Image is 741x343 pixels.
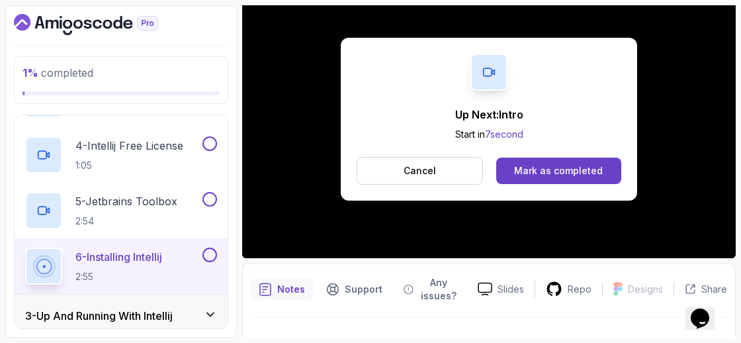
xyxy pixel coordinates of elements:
a: Slides [467,282,535,296]
iframe: chat widget [685,290,728,330]
p: 1:05 [75,159,183,172]
p: Repo [568,283,591,296]
p: Any issues? [419,276,459,303]
button: 4-Intellij Free License1:05 [25,136,217,173]
span: completed [22,66,93,79]
button: Mark as completed [496,158,621,184]
p: 2:55 [75,270,162,283]
p: Cancel [404,164,436,177]
button: 5-Jetbrains Toolbox2:54 [25,192,217,229]
button: notes button [251,272,313,307]
p: Start in [455,128,523,141]
p: 5 - Jetbrains Toolbox [75,193,177,209]
p: Up Next: Intro [455,107,523,122]
button: Support button [318,272,390,307]
span: 7 second [485,128,523,140]
div: Mark as completed [514,164,603,177]
p: Share [701,283,727,296]
p: Slides [498,283,524,296]
p: Designs [628,283,663,296]
button: Share [674,283,727,296]
button: 3-Up And Running With Intellij [15,295,228,337]
a: Dashboard [14,14,189,35]
a: Repo [535,281,602,297]
button: 6-Installing Intellij2:55 [25,248,217,285]
p: 4 - Intellij Free License [75,138,183,154]
button: Cancel [357,157,483,185]
p: Support [345,283,382,296]
button: Feedback button [396,272,467,307]
h3: 3 - Up And Running With Intellij [25,308,173,324]
span: 1 % [22,66,38,79]
p: Notes [277,283,305,296]
p: 6 - Installing Intellij [75,249,162,265]
p: 2:54 [75,215,177,228]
